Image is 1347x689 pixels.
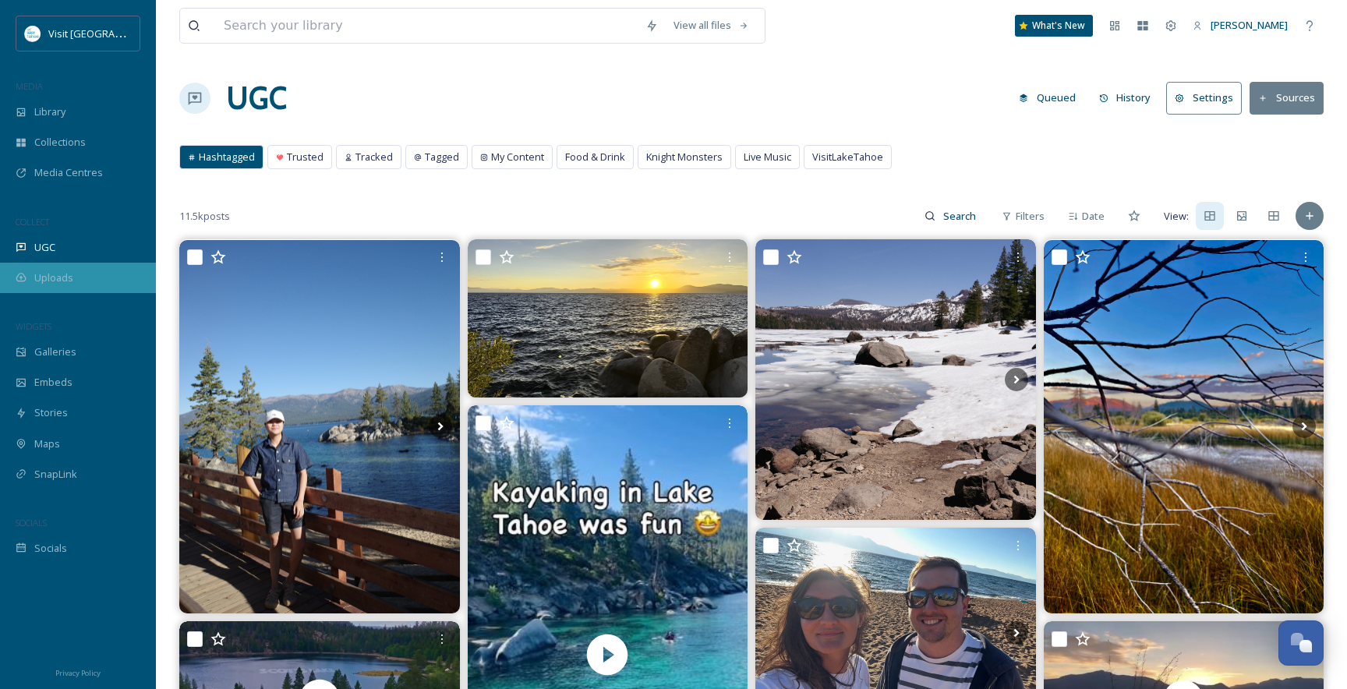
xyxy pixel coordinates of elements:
[34,541,67,556] span: Socials
[468,239,748,397] img: Sunset along #laketahoe last night #laketahoephotographer
[1166,82,1242,114] button: Settings
[1091,83,1159,113] button: History
[491,150,544,164] span: My Content
[179,240,460,613] img: 🍃 Nature is the best therapist ❤️‍🩹#mytravelpuppap #laketahoe
[287,150,323,164] span: Trusted
[34,104,65,119] span: Library
[199,150,255,164] span: Hashtagged
[216,9,638,43] input: Search your library
[25,26,41,41] img: download.jpeg
[34,240,55,255] span: UGC
[425,150,459,164] span: Tagged
[755,239,1036,520] img: Frozen lakes of California around Lake Tahoe ❄️ #LakeTahoe #CaplesLake #TravelCalifornia #NatureL...
[666,10,757,41] a: View all files
[179,209,230,224] span: 11.5k posts
[48,26,169,41] span: Visit [GEOGRAPHIC_DATA]
[34,405,68,420] span: Stories
[1011,83,1084,113] button: Queued
[1164,209,1189,224] span: View:
[34,165,103,180] span: Media Centres
[1015,15,1093,37] a: What's New
[1091,83,1167,113] a: History
[1250,82,1324,114] button: Sources
[1185,10,1296,41] a: [PERSON_NAME]
[34,344,76,359] span: Galleries
[55,668,101,678] span: Privacy Policy
[646,150,723,164] span: Knight Monsters
[226,75,287,122] a: UGC
[55,662,101,681] a: Privacy Policy
[1011,83,1091,113] a: Queued
[16,320,51,332] span: WIDGETS
[34,436,60,451] span: Maps
[935,200,986,231] input: Search
[16,80,43,92] span: MEDIA
[744,150,791,164] span: Live Music
[355,150,393,164] span: Tracked
[1166,82,1250,114] a: Settings
[16,216,49,228] span: COLLECT
[565,150,625,164] span: Food & Drink
[16,517,47,528] span: SOCIALS
[34,135,86,150] span: Collections
[812,150,883,164] span: VisitLakeTahoe
[34,375,72,390] span: Embeds
[1082,209,1105,224] span: Date
[1211,18,1288,32] span: [PERSON_NAME]
[34,467,77,482] span: SnapLink
[1016,209,1045,224] span: Filters
[1044,240,1324,613] img: Sunset branches under a distant moon. #branches #sunset #mountains #laketahoe #marsh #moon
[34,270,73,285] span: Uploads
[1278,620,1324,666] button: Open Chat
